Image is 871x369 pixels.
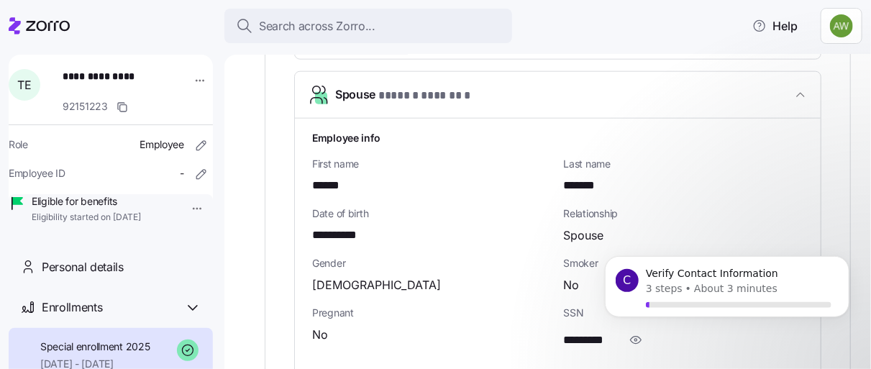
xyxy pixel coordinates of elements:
[259,17,375,35] span: Search across Zorro...
[17,79,31,91] span: T E
[564,227,604,245] span: Spouse
[335,86,472,105] span: Spouse
[42,299,102,316] span: Enrollments
[741,12,809,40] button: Help
[583,240,871,362] iframe: Intercom notifications message
[32,194,141,209] span: Eligible for benefits
[312,130,803,145] h1: Employee info
[140,137,184,152] span: Employee
[312,306,552,320] span: Pregnant
[9,137,28,152] span: Role
[564,256,804,270] span: Smoker
[312,206,552,221] span: Date of birth
[9,166,65,181] span: Employee ID
[564,206,804,221] span: Relationship
[312,276,441,294] span: [DEMOGRAPHIC_DATA]
[224,9,512,43] button: Search across Zorro...
[180,166,184,181] span: -
[312,157,552,171] span: First name
[564,276,580,294] span: No
[63,99,108,114] span: 92151223
[312,326,328,344] span: No
[564,157,804,171] span: Last name
[32,211,141,224] span: Eligibility started on [DATE]
[42,258,124,276] span: Personal details
[564,306,804,320] span: SSN
[752,17,798,35] span: Help
[40,340,150,354] span: Special enrollment 2025
[312,256,552,270] span: Gender
[830,14,853,37] img: 187a7125535df60c6aafd4bbd4ff0edb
